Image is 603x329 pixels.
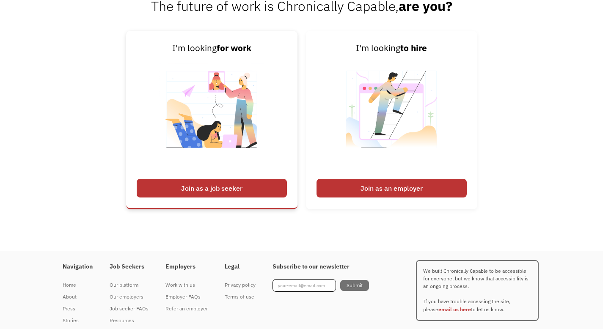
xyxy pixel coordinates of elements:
[63,280,93,290] div: Home
[225,291,256,303] a: Terms of use
[110,291,149,303] a: Our employers
[110,315,149,326] a: Resources
[306,31,477,209] a: I'm lookingto hireJoin as an employer
[217,42,251,54] strong: for work
[110,315,149,326] div: Resources
[225,292,256,302] div: Terms of use
[273,279,369,292] form: Footer Newsletter
[400,42,427,54] strong: to hire
[438,306,471,313] a: email us here
[110,303,149,315] a: Job seeker FAQs
[63,315,93,326] div: Stories
[165,263,208,271] h4: Employers
[110,292,149,302] div: Our employers
[339,55,444,175] img: Illustrated image of someone looking to hire
[63,263,93,271] h4: Navigation
[165,291,208,303] a: Employer FAQs
[110,280,149,290] div: Our platform
[273,263,369,271] h4: Subscribe to our newsletter
[63,292,93,302] div: About
[317,179,467,197] div: Join as an employer
[165,304,208,314] div: Refer an employer
[165,292,208,302] div: Employer FAQs
[165,280,208,290] div: Work with us
[317,41,467,55] div: I'm looking
[159,55,264,175] img: Illustrated image of people looking for work
[63,279,93,291] a: Home
[137,179,287,197] div: Join as a job seeker
[416,260,539,321] p: We built Chronically Capable to be accessible for everyone, but we know that accessibility is an ...
[165,279,208,291] a: Work with us
[165,303,208,315] a: Refer an employer
[273,279,336,292] input: your-email@email.com
[340,280,369,291] input: Submit
[225,280,256,290] div: Privacy policy
[63,315,93,326] a: Stories
[63,304,93,314] div: Press
[225,279,256,291] a: Privacy policy
[63,291,93,303] a: About
[110,263,149,271] h4: Job Seekers
[110,304,149,314] div: Job seeker FAQs
[126,31,297,209] a: I'm lookingfor workJoin as a job seeker
[110,279,149,291] a: Our platform
[137,41,287,55] div: I'm looking
[225,263,256,271] h4: Legal
[63,303,93,315] a: Press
